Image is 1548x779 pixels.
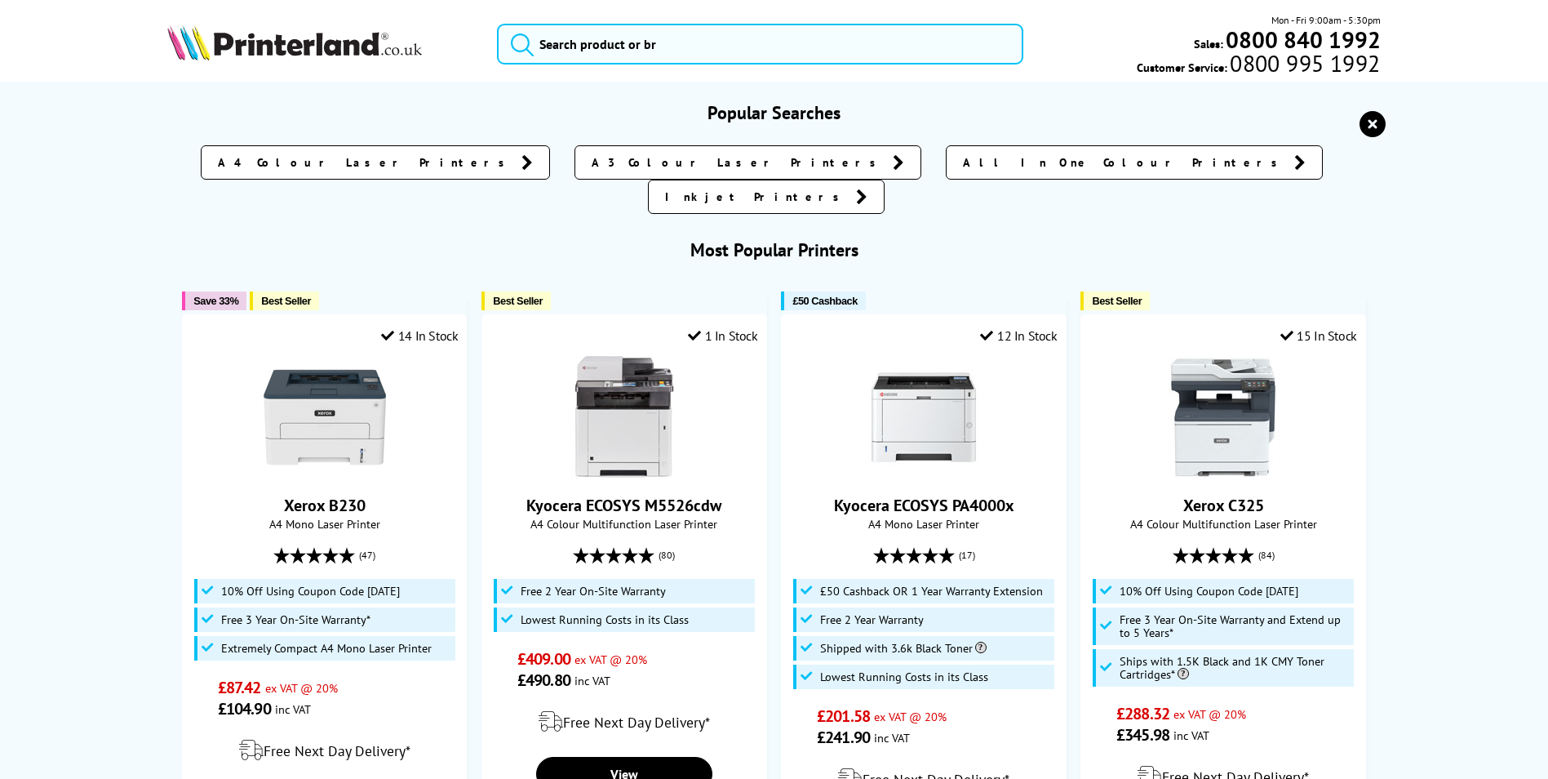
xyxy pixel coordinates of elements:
[959,540,975,571] span: (17)
[517,670,570,691] span: £490.80
[1258,540,1275,571] span: (84)
[1116,724,1169,746] span: £345.98
[490,699,757,745] div: modal_delivery
[574,673,610,688] span: inc VAT
[359,540,375,571] span: (47)
[221,642,432,655] span: Extremely Compact A4 Mono Laser Printer
[863,465,985,482] a: Kyocera ECOSYS PA4000x
[1089,516,1356,532] span: A4 Colour Multifunction Laser Printer
[1116,703,1169,724] span: £288.32
[1120,585,1298,598] span: 10% Off Using Coupon Code [DATE]
[261,295,311,307] span: Best Seller
[574,652,647,667] span: ex VAT @ 20%
[874,709,947,724] span: ex VAT @ 20%
[817,727,870,748] span: £241.90
[381,327,458,344] div: 14 In Stock
[250,292,319,310] button: Best Seller
[1120,613,1351,639] span: Free 3 Year On-Site Warranty and Extend up to 5 Years*
[1271,12,1381,28] span: Mon - Fri 9:00am - 5:30pm
[820,585,1043,598] span: £50 Cashback OR 1 Year Warranty Extension
[790,516,1057,532] span: A4 Mono Laser Printer
[1223,32,1381,47] a: 0800 840 1992
[980,327,1057,344] div: 12 In Stock
[592,154,885,171] span: A3 Colour Laser Printers
[688,327,758,344] div: 1 In Stock
[820,642,987,655] span: Shipped with 3.6k Black Toner
[167,101,1380,124] h3: Popular Searches
[963,154,1286,171] span: All In One Colour Printers
[817,706,870,727] span: £201.58
[820,670,988,683] span: Lowest Running Costs in its Class
[284,495,366,516] a: Xerox B230
[1120,655,1351,681] span: Ships with 1.5K Black and 1K CMY Toner Cartridges*
[167,24,477,64] a: Printerland Logo
[201,145,550,180] a: A4 Colour Laser Printers
[1173,728,1209,743] span: inc VAT
[218,677,261,698] span: £87.42
[1226,24,1381,55] b: 0800 840 1992
[1162,356,1284,479] img: Xerox C325
[1080,292,1150,310] button: Best Seller
[863,356,985,479] img: Kyocera ECOSYS PA4000x
[1194,36,1223,51] span: Sales:
[517,648,570,670] span: £409.00
[648,180,885,214] a: Inkjet Printers
[497,24,1023,65] input: Search product or br
[221,585,400,598] span: 10% Off Using Coupon Code [DATE]
[218,154,513,171] span: A4 Colour Laser Printers
[218,698,271,719] span: £104.90
[265,680,338,696] span: ex VAT @ 20%
[659,540,675,571] span: (80)
[946,145,1323,180] a: All In One Colour Printers
[1227,56,1380,71] span: 0800 995 1992
[874,730,910,746] span: inc VAT
[275,701,311,717] span: inc VAT
[191,728,458,773] div: modal_delivery
[481,292,551,310] button: Best Seller
[264,465,386,482] a: Xerox B230
[264,356,386,479] img: Xerox B230
[1280,327,1357,344] div: 15 In Stock
[167,24,422,60] img: Printerland Logo
[574,145,921,180] a: A3 Colour Laser Printers
[1162,465,1284,482] a: Xerox C325
[781,292,865,310] button: £50 Cashback
[493,295,543,307] span: Best Seller
[521,585,666,598] span: Free 2 Year On-Site Warranty
[792,295,857,307] span: £50 Cashback
[490,516,757,532] span: A4 Colour Multifunction Laser Printer
[1092,295,1142,307] span: Best Seller
[193,295,238,307] span: Save 33%
[820,613,924,626] span: Free 2 Year Warranty
[526,495,721,516] a: Kyocera ECOSYS M5526cdw
[563,465,685,482] a: Kyocera ECOSYS M5526cdw
[563,356,685,479] img: Kyocera ECOSYS M5526cdw
[1183,495,1264,516] a: Xerox C325
[521,613,689,626] span: Lowest Running Costs in its Class
[182,292,246,310] button: Save 33%
[834,495,1014,516] a: Kyocera ECOSYS PA4000x
[1173,706,1246,722] span: ex VAT @ 20%
[191,516,458,532] span: A4 Mono Laser Printer
[1137,56,1380,75] span: Customer Service:
[665,189,848,205] span: Inkjet Printers
[221,613,370,626] span: Free 3 Year On-Site Warranty*
[167,238,1380,261] h3: Most Popular Printers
